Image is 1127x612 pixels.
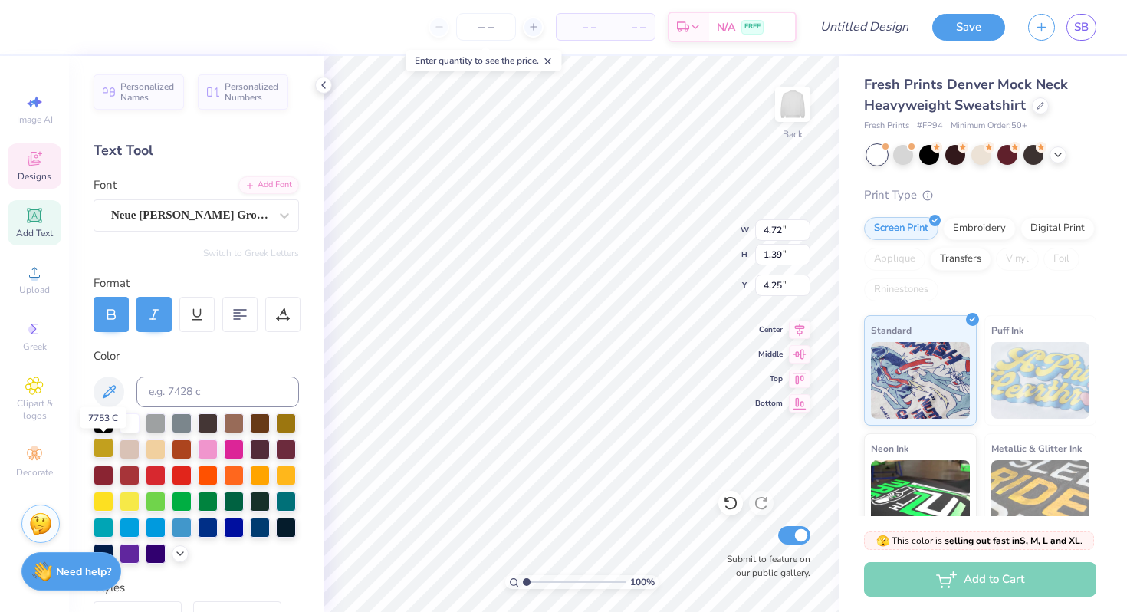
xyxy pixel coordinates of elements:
div: Applique [864,248,925,271]
label: Font [94,176,117,194]
span: Add Text [16,227,53,239]
span: N/A [717,19,735,35]
span: Image AI [17,114,53,126]
img: Puff Ink [991,342,1090,419]
div: Color [94,347,299,365]
span: Fresh Prints [864,120,909,133]
input: Untitled Design [808,12,921,42]
div: Foil [1043,248,1079,271]
span: SB [1074,18,1089,36]
span: FREE [744,21,761,32]
span: 🫣 [876,534,889,548]
div: Screen Print [864,217,938,240]
div: Text Tool [94,140,299,161]
span: – – [566,19,596,35]
div: Vinyl [996,248,1039,271]
div: Styles [94,579,299,597]
img: Metallic & Glitter Ink [991,460,1090,537]
span: Bottom [755,398,783,409]
span: Decorate [16,466,53,479]
strong: selling out fast in S, M, L and XL [945,535,1080,547]
span: Fresh Prints Denver Mock Neck Heavyweight Sweatshirt [864,75,1068,114]
button: Switch to Greek Letters [203,247,299,259]
span: Neon Ink [871,440,909,456]
span: 100 % [630,575,655,589]
div: Embroidery [943,217,1016,240]
span: Clipart & logos [8,397,61,422]
span: Upload [19,284,50,296]
span: Puff Ink [991,322,1024,338]
input: – – [456,13,516,41]
span: – – [615,19,646,35]
div: Rhinestones [864,278,938,301]
span: # FP94 [917,120,943,133]
span: Top [755,373,783,384]
span: Center [755,324,783,335]
button: Save [932,14,1005,41]
input: e.g. 7428 c [136,377,299,407]
img: Back [777,89,808,120]
a: SB [1066,14,1096,41]
div: Print Type [864,186,1096,204]
div: Format [94,275,301,292]
span: Personalized Numbers [225,81,279,103]
div: 7753 C [80,407,127,429]
div: Enter quantity to see the price. [406,50,562,71]
img: Standard [871,342,970,419]
div: Transfers [930,248,991,271]
span: Middle [755,349,783,360]
span: This color is . [876,534,1083,548]
span: Standard [871,322,912,338]
span: Greek [23,341,47,353]
span: Metallic & Glitter Ink [991,440,1082,456]
div: Add Font [238,176,299,194]
strong: Need help? [56,564,111,579]
div: Back [783,127,803,141]
span: Designs [18,170,51,183]
img: Neon Ink [871,460,970,537]
label: Submit to feature on our public gallery. [718,552,810,580]
div: Digital Print [1020,217,1095,240]
span: Minimum Order: 50 + [951,120,1027,133]
span: Personalized Names [120,81,175,103]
